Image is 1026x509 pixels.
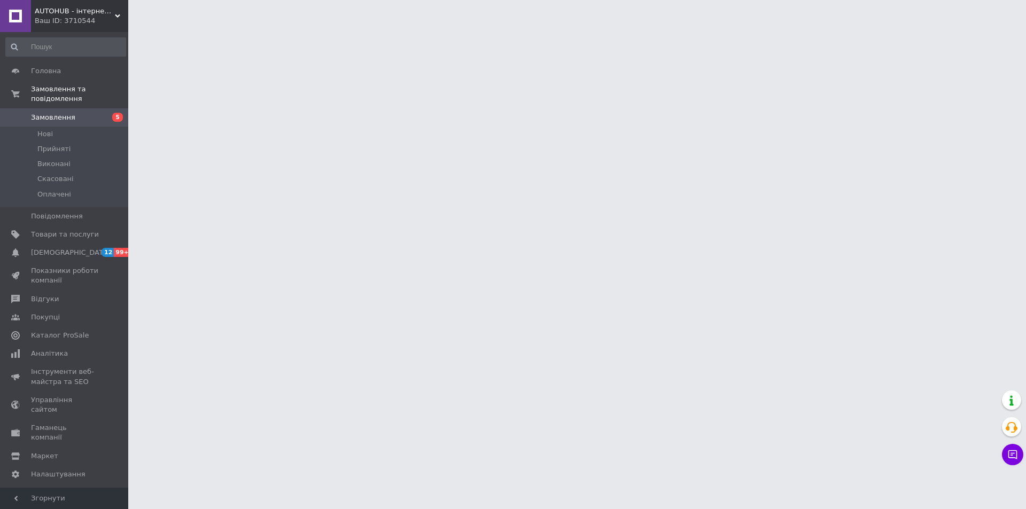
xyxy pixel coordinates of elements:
span: 12 [102,248,114,257]
span: Оплачені [37,190,71,199]
span: Показники роботи компанії [31,266,99,285]
span: Виконані [37,159,71,169]
span: Каталог ProSale [31,331,89,340]
span: Гаманець компанії [31,423,99,442]
span: Інструменти веб-майстра та SEO [31,367,99,386]
span: Налаштування [31,469,85,479]
span: Прийняті [37,144,71,154]
span: Товари та послуги [31,230,99,239]
span: Відгуки [31,294,59,304]
span: AUTOHUB - інтернет-магазин автозапчастин [35,6,115,16]
span: 5 [112,113,123,122]
div: Ваш ID: 3710544 [35,16,128,26]
span: Замовлення та повідомлення [31,84,128,104]
span: Замовлення [31,113,75,122]
span: Аналітика [31,349,68,358]
span: Повідомлення [31,212,83,221]
span: Нові [37,129,53,139]
input: Пошук [5,37,126,57]
span: Управління сайтом [31,395,99,414]
span: Головна [31,66,61,76]
span: 99+ [114,248,131,257]
span: Скасовані [37,174,74,184]
span: Маркет [31,451,58,461]
span: [DEMOGRAPHIC_DATA] [31,248,110,257]
span: Покупці [31,312,60,322]
button: Чат з покупцем [1002,444,1023,465]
